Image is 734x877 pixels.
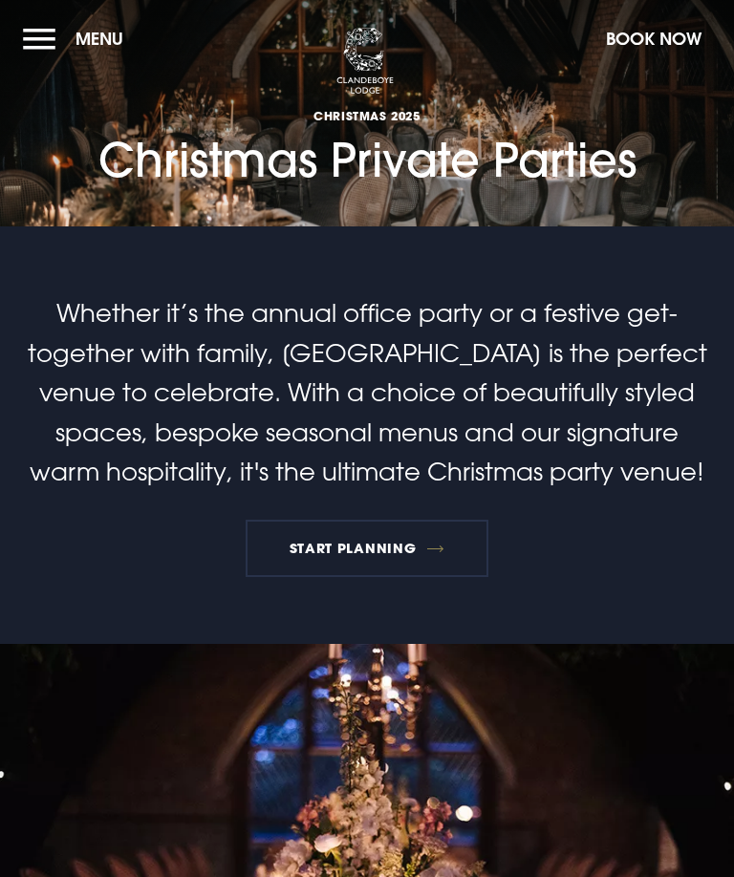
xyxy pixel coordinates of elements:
p: Whether it’s the annual office party or a festive get-together with family, [GEOGRAPHIC_DATA] is ... [23,293,711,492]
span: Menu [76,28,123,50]
button: Menu [23,18,133,59]
img: Clandeboye Lodge [336,28,394,95]
span: Christmas 2025 [98,108,637,123]
button: Book Now [596,18,711,59]
a: START PLANNING [246,520,488,577]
